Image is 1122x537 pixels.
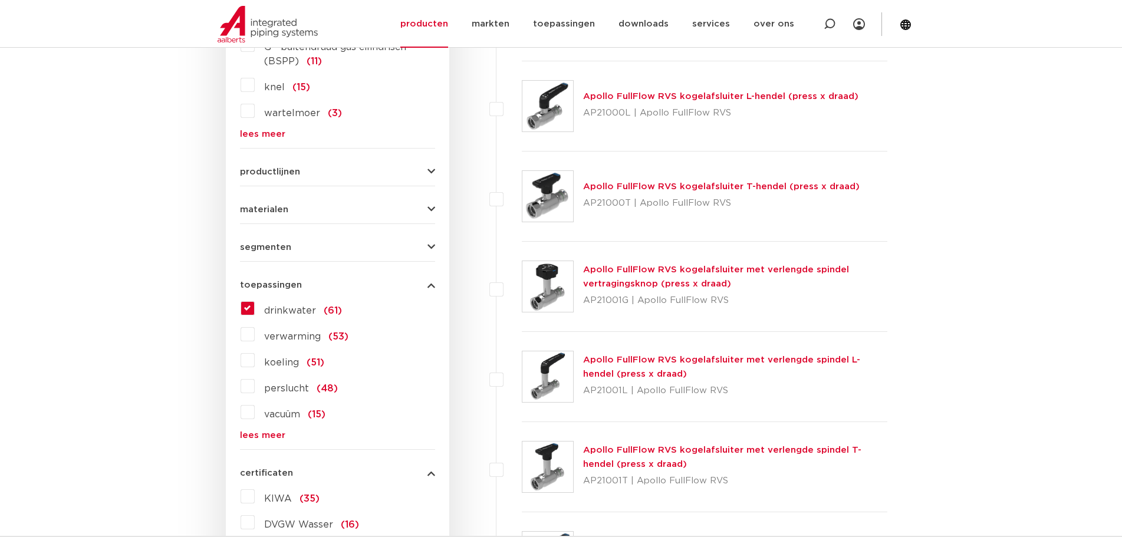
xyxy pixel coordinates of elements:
a: Apollo FullFlow RVS kogelafsluiter met verlengde spindel L-hendel (press x draad) [583,355,860,378]
span: certificaten [240,469,293,477]
span: (3) [328,108,342,118]
span: verwarming [264,332,321,341]
span: (16) [341,520,359,529]
p: AP21000T | Apollo FullFlow RVS [583,194,860,213]
img: Thumbnail for Apollo FullFlow RVS kogelafsluiter met verlengde spindel vertragingsknop (press x d... [522,261,573,312]
span: (35) [300,494,320,503]
a: Apollo FullFlow RVS kogelafsluiter met verlengde spindel vertragingsknop (press x draad) [583,265,849,288]
a: Apollo FullFlow RVS kogelafsluiter T-hendel (press x draad) [583,182,860,191]
button: toepassingen [240,281,435,289]
button: certificaten [240,469,435,477]
span: knel [264,83,285,92]
p: AP21001G | Apollo FullFlow RVS [583,291,888,310]
span: (53) [328,332,348,341]
span: (51) [307,358,324,367]
span: (11) [307,57,322,66]
span: DVGW Wasser [264,520,333,529]
span: toepassingen [240,281,302,289]
span: materialen [240,205,288,214]
p: AP21000L | Apollo FullFlow RVS [583,104,858,123]
span: perslucht [264,384,309,393]
span: wartelmoer [264,108,320,118]
span: (61) [324,306,342,315]
button: materialen [240,205,435,214]
button: segmenten [240,243,435,252]
a: Apollo FullFlow RVS kogelafsluiter L-hendel (press x draad) [583,92,858,101]
span: KIWA [264,494,292,503]
button: productlijnen [240,167,435,176]
p: AP21001L | Apollo FullFlow RVS [583,381,888,400]
span: koeling [264,358,299,367]
span: segmenten [240,243,291,252]
span: (15) [308,410,325,419]
img: Thumbnail for Apollo FullFlow RVS kogelafsluiter L-hendel (press x draad) [522,81,573,131]
span: G - buitendraad gas cilindrisch (BSPP) [264,42,406,66]
img: Thumbnail for Apollo FullFlow RVS kogelafsluiter T-hendel (press x draad) [522,171,573,222]
img: Thumbnail for Apollo FullFlow RVS kogelafsluiter met verlengde spindel L-hendel (press x draad) [522,351,573,402]
span: vacuüm [264,410,300,419]
span: (15) [292,83,310,92]
img: Thumbnail for Apollo FullFlow RVS kogelafsluiter met verlengde spindel T-hendel (press x draad) [522,442,573,492]
a: Apollo FullFlow RVS kogelafsluiter met verlengde spindel T-hendel (press x draad) [583,446,861,469]
a: lees meer [240,130,435,139]
span: (48) [317,384,338,393]
span: productlijnen [240,167,300,176]
a: lees meer [240,431,435,440]
span: drinkwater [264,306,316,315]
p: AP21001T | Apollo FullFlow RVS [583,472,888,490]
